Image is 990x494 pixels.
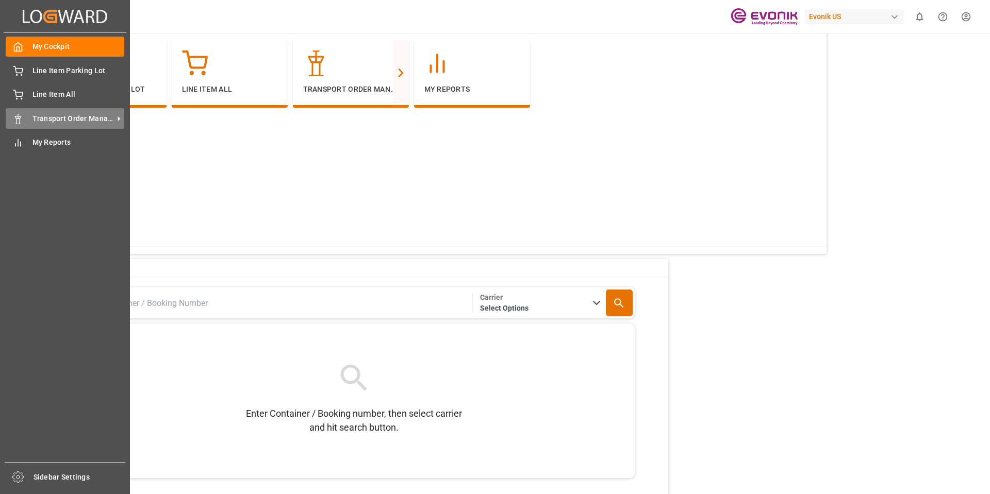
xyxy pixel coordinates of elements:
span: Line Item Parking Lot [32,65,125,76]
span: Carrier [480,292,590,303]
p: Enter Container / Booking number, then select carrier and hit search button. [243,406,465,434]
span: Transport Order Management [32,113,114,124]
a: Line Item Parking Lot [6,60,124,80]
div: Evonik US [805,9,904,24]
a: My Cockpit [6,37,124,57]
img: Evonik-brand-mark-Deep-Purple-RGB.jpeg_1700498283.jpeg [731,8,798,26]
button: Help Center [931,5,954,28]
p: Transport Order Management [303,84,399,95]
span: Line Item All [32,89,125,100]
input: Enter Container / Booking Number [76,290,469,316]
p: My Reports [424,84,520,95]
span: My Reports [32,137,125,148]
span: Sidebar Settings [34,472,126,483]
button: open menu [476,290,603,316]
p: Line Item All [182,84,277,95]
span: My Cockpit [32,41,125,52]
button: Search [606,289,633,316]
a: Line Item All [6,84,124,105]
button: show 0 new notifications [908,5,931,28]
a: My Reports [6,132,124,152]
span: Select Options [480,303,590,314]
button: Evonik US [805,7,908,26]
